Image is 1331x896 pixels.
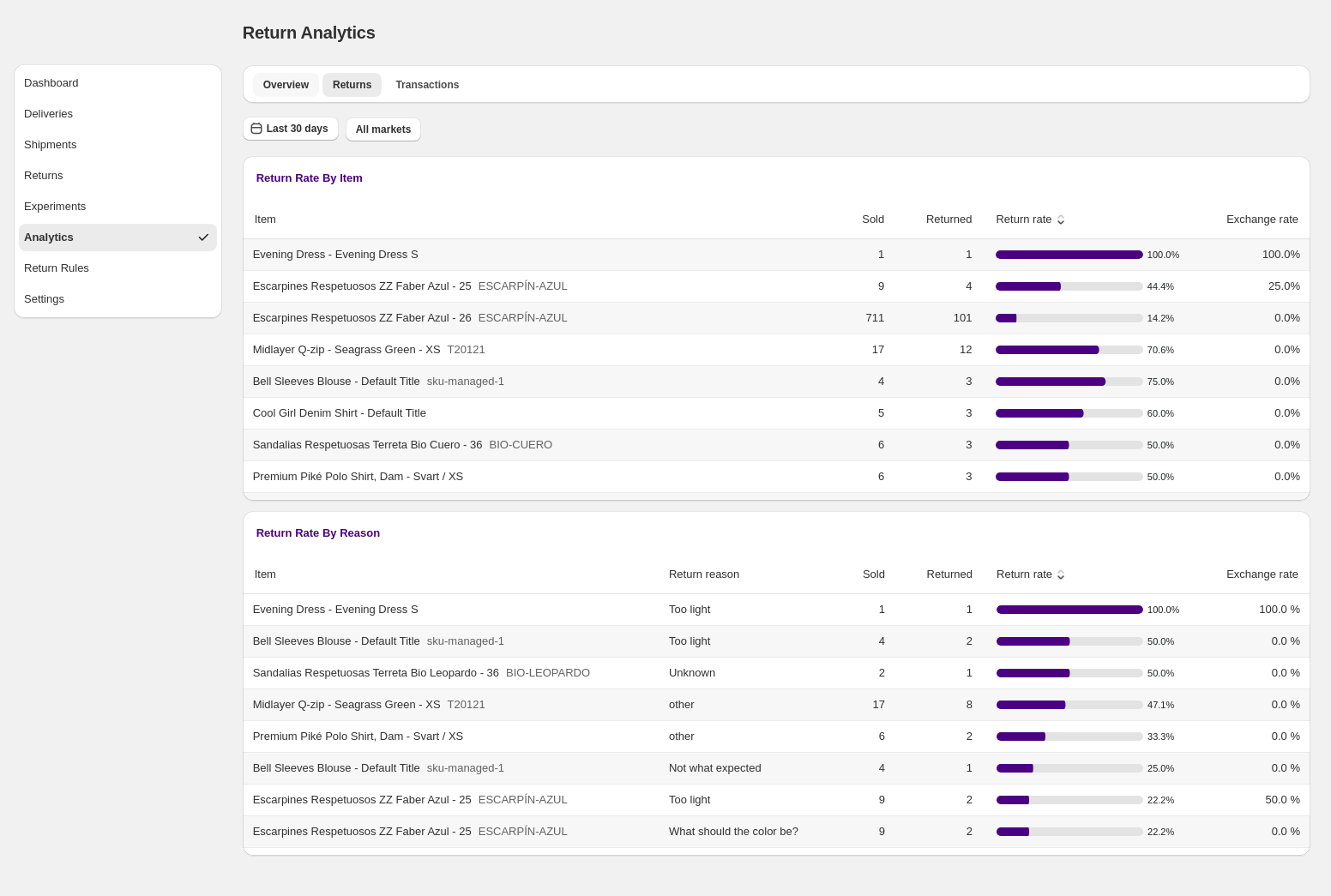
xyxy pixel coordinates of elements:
[890,689,978,720] td: 8
[1147,791,1192,809] span: 22.2 %
[907,558,975,591] button: Returned
[24,136,76,153] div: Shipments
[253,436,483,454] span: Sandalias Respetuosas Terreta Bio Cuero - 36
[669,760,826,777] span: Not what expected
[1147,246,1192,263] span: 100.0 %
[253,246,419,263] span: Evening Dress - Evening Dress S
[253,696,441,713] span: Midlayer Q-zip - Seagrass Green - XS
[1147,373,1192,390] span: 75.0 %
[669,696,826,713] span: other
[395,78,459,92] span: Transactions
[506,500,590,517] span: BIO-LEOPARDO
[1183,334,1310,365] td: 0.0%
[889,397,977,429] td: 3
[243,117,339,141] button: Last 30 days
[1147,760,1192,777] span: 25.0 %
[1183,302,1310,334] td: 0.0%
[1183,720,1310,752] td: 0.0 %
[1147,633,1192,650] span: 50.0 %
[831,847,890,879] td: 5
[830,334,889,365] td: 17
[253,791,472,809] span: Escarpines Respetuosos ZZ Faber Azul - 25
[448,696,485,713] span: T20121
[830,492,889,524] td: 2
[889,334,977,365] td: 12
[19,193,217,220] button: Experiments
[253,500,499,517] span: Sandalias Respetuosas Terreta Bio Leopardo - 36
[889,460,977,492] td: 3
[1147,310,1192,327] span: 14.2 %
[479,310,568,327] span: ESCARPÍN-AZUL
[356,123,412,136] span: All markets
[889,492,977,524] td: 1
[831,784,890,815] td: 9
[253,341,441,358] span: Midlayer Q-zip - Seagrass Green - XS
[889,365,977,397] td: 3
[830,365,889,397] td: 4
[253,823,472,840] span: Escarpines Respetuosos ZZ Faber Azul - 25
[843,558,888,591] button: Sold
[669,855,826,872] span: Not what expected
[830,270,889,302] td: 9
[669,601,826,618] span: Too light
[253,633,420,650] span: Bell Sleeves Blouse - Default Title
[19,69,217,97] button: Dashboard
[1147,855,1192,872] span: 20.0 %
[427,633,504,650] span: sku-managed-1
[1147,468,1192,485] span: 50.0 %
[890,657,978,689] td: 1
[346,117,422,141] button: All markets
[1183,689,1310,720] td: 0.0 %
[253,760,420,777] span: Bell Sleeves Blouse - Default Title
[831,720,890,752] td: 6
[890,815,978,847] td: 2
[253,310,472,327] span: Escarpines Respetuosos ZZ Faber Azul - 26
[24,291,64,308] div: Settings
[253,468,464,485] span: Premium Piké Polo Shirt, Dam - Svart / XS
[1183,847,1310,879] td: 0.0 %
[669,823,826,840] span: What should the color be?
[830,239,889,270] td: 1
[830,302,889,334] td: 711
[19,286,217,313] button: Settings
[256,525,1297,542] h3: Return Rate By Reason
[889,302,977,334] td: 101
[19,255,217,282] button: Return Rules
[253,664,499,682] span: Sandalias Respetuosas Terreta Bio Leopardo - 36
[24,167,63,184] div: Returns
[19,131,217,159] button: Shipments
[831,752,890,784] td: 4
[253,601,419,618] span: Evening Dress - Evening Dress S
[448,341,485,358] span: T20121
[267,122,328,135] span: Last 30 days
[1147,341,1192,358] span: 70.6 %
[1147,664,1192,682] span: 50.0 %
[479,791,568,809] span: ESCARPÍN-AZUL
[427,373,504,390] span: sku-managed-1
[333,78,371,92] span: Returns
[831,594,890,625] td: 1
[830,429,889,460] td: 6
[831,657,890,689] td: 2
[19,100,217,128] button: Deliveries
[890,847,978,879] td: 1
[479,823,568,840] span: ESCARPÍN-AZUL
[253,855,426,872] span: Cool Girl Denim Shirt - Default Title
[830,460,889,492] td: 6
[980,558,1072,591] button: sort ascending byReturn rate
[252,203,296,236] button: Item
[983,566,1052,583] span: Return rate
[1183,270,1310,302] td: 25.0%
[842,203,887,236] button: Sold
[831,815,890,847] td: 9
[982,211,1051,228] span: Return rate
[1147,278,1192,295] span: 44.4 %
[1183,397,1310,429] td: 0.0%
[24,75,79,92] div: Dashboard
[1183,594,1310,625] td: 100.0 %
[979,203,1071,236] button: sort ascending byReturn rate
[256,170,1297,187] h3: Return Rate By Item
[890,784,978,815] td: 2
[1207,203,1301,236] button: Exchange rate
[1183,492,1310,524] td: 0.0%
